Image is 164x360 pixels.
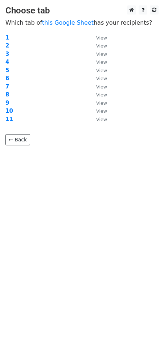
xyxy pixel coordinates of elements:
small: View [96,84,107,90]
a: 8 [5,91,9,98]
a: View [89,75,107,82]
a: ← Back [5,134,30,145]
small: View [96,117,107,122]
small: View [96,76,107,81]
a: View [89,51,107,57]
a: View [89,34,107,41]
a: View [89,100,107,106]
a: 11 [5,116,13,123]
a: View [89,108,107,114]
small: View [96,51,107,57]
small: View [96,35,107,41]
a: View [89,83,107,90]
a: this Google Sheet [42,19,94,26]
a: 1 [5,34,9,41]
p: Which tab of has your recipients? [5,19,159,26]
a: 10 [5,108,13,114]
a: 5 [5,67,9,74]
small: View [96,43,107,49]
small: View [96,68,107,73]
small: View [96,92,107,98]
a: 3 [5,51,9,57]
a: View [89,116,107,123]
a: 6 [5,75,9,82]
small: View [96,59,107,65]
a: View [89,59,107,65]
a: 4 [5,59,9,65]
small: View [96,100,107,106]
a: View [89,91,107,98]
a: 9 [5,100,9,106]
small: View [96,108,107,114]
a: View [89,42,107,49]
a: View [89,67,107,74]
a: 2 [5,42,9,49]
h3: Choose tab [5,5,159,16]
a: 7 [5,83,9,90]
